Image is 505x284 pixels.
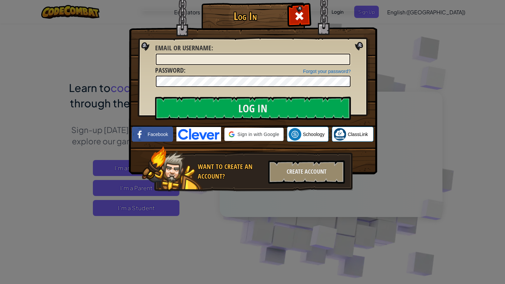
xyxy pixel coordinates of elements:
[268,160,345,184] div: Create Account
[155,97,351,120] input: Log In
[155,43,213,53] label: :
[303,131,325,138] span: Schoology
[176,127,221,141] img: clever-logo-blue.png
[289,128,301,141] img: schoology.png
[155,66,184,75] span: Password
[203,10,288,22] h1: Log In
[237,131,279,138] span: Sign in with Google
[155,43,211,52] span: Email or Username
[334,128,346,141] img: classlink-logo-small.png
[155,66,185,75] label: :
[348,131,368,138] span: ClassLink
[224,128,283,141] div: Sign in with Google
[148,131,168,138] span: Facebook
[303,69,351,74] a: Forgot your password?
[133,128,146,141] img: facebook_small.png
[198,162,264,181] div: Want to create an account?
